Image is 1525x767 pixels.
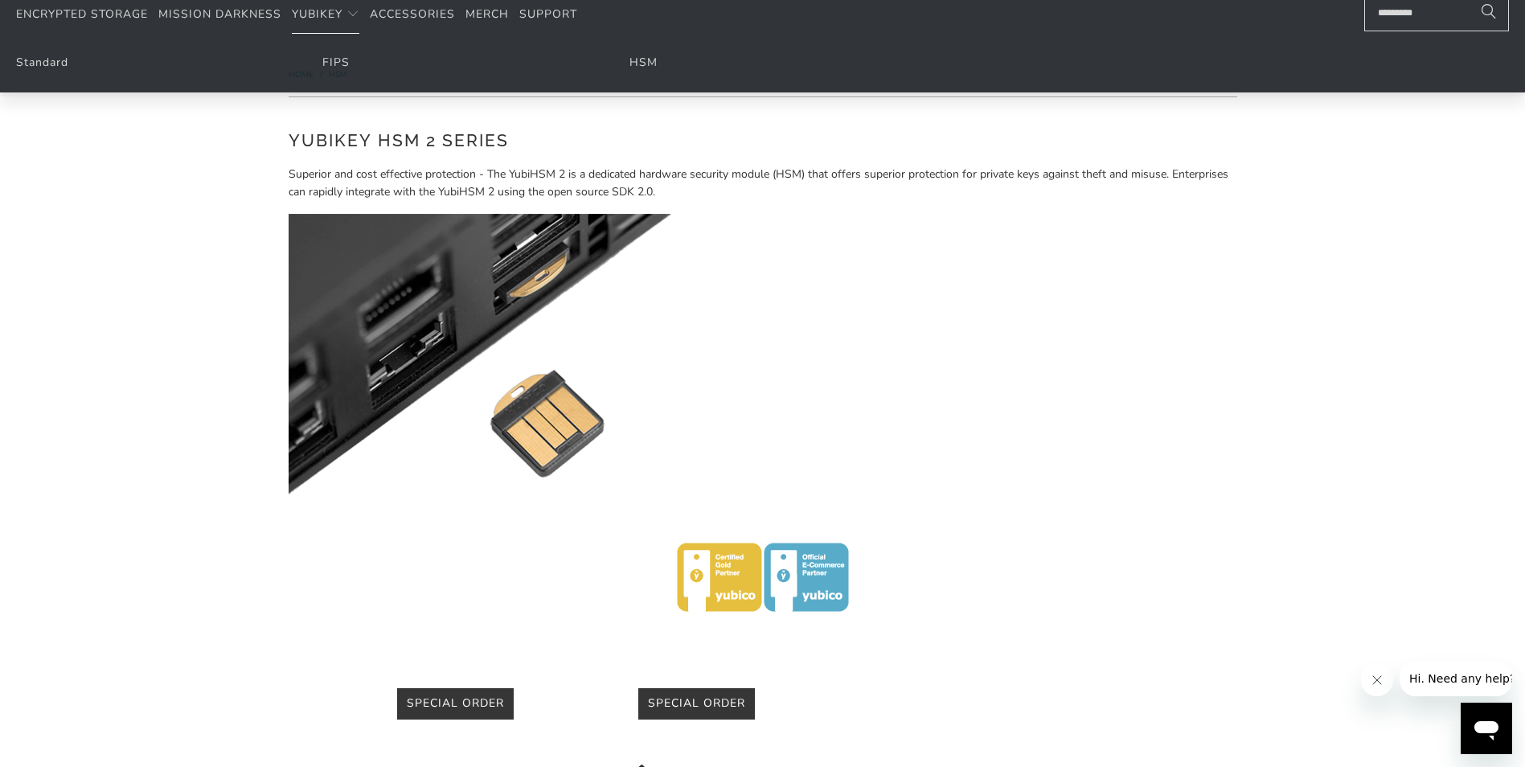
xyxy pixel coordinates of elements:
span: Accessories [370,6,455,22]
iframe: Message from company [1400,661,1512,696]
span: Encrypted Storage [16,6,148,22]
a: HSM [629,55,658,70]
span: Special Order [648,695,745,711]
span: Support [519,6,577,22]
span: YubiKey [292,6,342,22]
a: Standard [16,55,68,70]
span: Mission Darkness [158,6,281,22]
span: Merch [465,6,509,22]
iframe: Close message [1361,664,1393,696]
span: Special Order [407,695,504,711]
a: FIPS [322,55,350,70]
iframe: Button to launch messaging window [1461,703,1512,754]
h2: YubiKey HSM 2 Series [289,128,1237,154]
span: Hi. Need any help? [10,11,116,24]
p: Superior and cost effective protection - The YubiHSM 2 is a dedicated hardware security module (H... [289,166,1237,202]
